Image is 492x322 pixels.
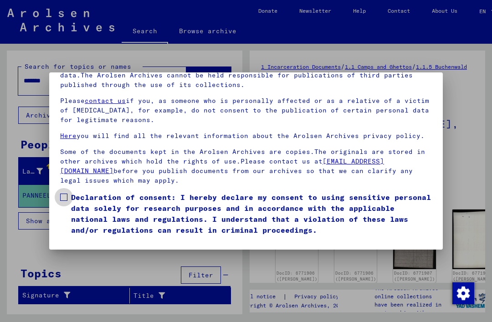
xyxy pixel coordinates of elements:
[452,282,474,304] img: Change consent
[60,96,432,125] p: Please if you, as someone who is personally affected or as a relative of a victim of [MEDICAL_DAT...
[60,132,77,140] a: Here
[60,131,432,141] p: you will find all the relevant information about the Arolsen Archives privacy policy.
[60,147,432,185] p: Some of the documents kept in the Arolsen Archives are copies.The originals are stored in other a...
[71,192,432,235] span: Declaration of consent: I hereby declare my consent to using sensitive personal data solely for r...
[85,97,126,105] a: contact us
